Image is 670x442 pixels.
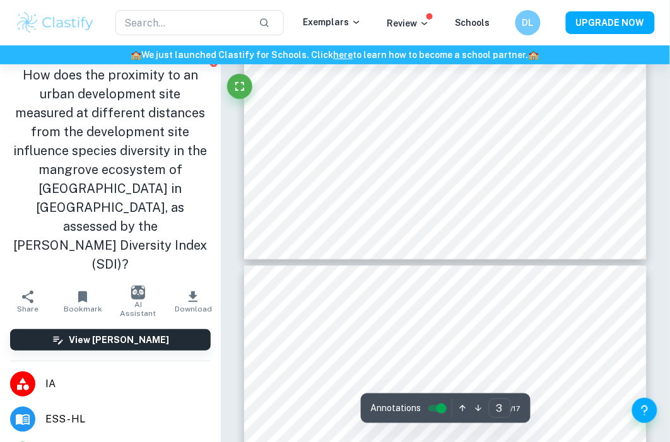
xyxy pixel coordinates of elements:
[303,15,361,29] p: Exemplars
[511,403,520,414] span: / 17
[17,305,38,313] span: Share
[175,305,212,313] span: Download
[45,376,211,392] span: IA
[64,305,102,313] span: Bookmark
[131,50,142,60] span: 🏫
[455,18,490,28] a: Schools
[45,412,211,427] span: ESS - HL
[387,16,430,30] p: Review
[515,10,541,35] button: DL
[632,398,657,423] button: Help and Feedback
[10,66,211,274] h1: How does the proximity to an urban development site measured at different distances from the deve...
[110,284,166,319] button: AI Assistant
[521,16,536,30] h6: DL
[56,284,111,319] button: Bookmark
[115,10,249,35] input: Search...
[10,329,211,351] button: View [PERSON_NAME]
[69,333,170,347] h6: View [PERSON_NAME]
[227,74,252,99] button: Fullscreen
[131,286,145,300] img: AI Assistant
[118,300,158,318] span: AI Assistant
[3,48,667,62] h6: We just launched Clastify for Schools. Click to learn how to become a school partner.
[209,58,218,67] button: Report issue
[334,50,353,60] a: here
[15,10,95,35] img: Clastify logo
[371,402,421,415] span: Annotations
[566,11,655,34] button: UPGRADE NOW
[529,50,539,60] span: 🏫
[166,284,221,319] button: Download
